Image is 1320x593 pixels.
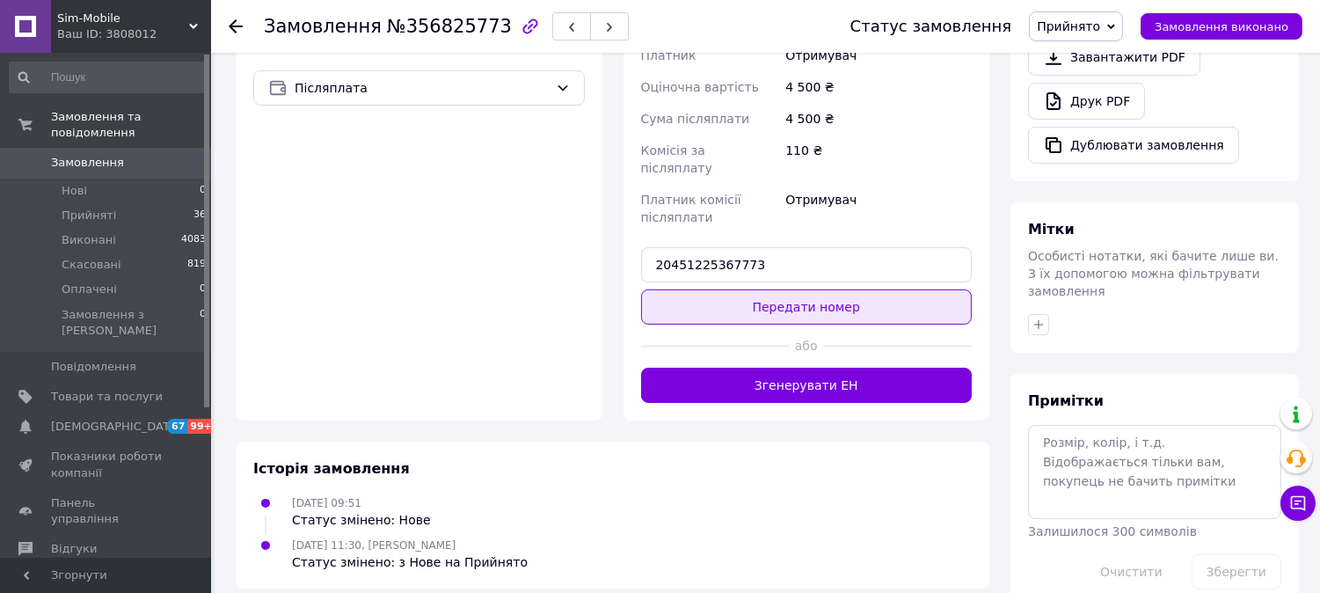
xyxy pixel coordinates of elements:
[51,495,163,527] span: Панель управління
[641,112,750,126] span: Сума післяплати
[51,359,136,375] span: Повідомлення
[1028,39,1200,76] a: Завантажити PDF
[264,16,382,37] span: Замовлення
[292,511,431,529] div: Статус змінено: Нове
[62,208,116,223] span: Прийняті
[1037,19,1100,33] span: Прийнято
[200,282,206,297] span: 0
[641,48,696,62] span: Платник
[641,368,973,403] button: Згенерувати ЕН
[782,135,975,184] div: 110 ₴
[387,16,512,37] span: №356825773
[51,389,163,405] span: Товари та послуги
[292,539,456,552] span: [DATE] 11:30, [PERSON_NAME]
[187,257,206,273] span: 819
[1028,221,1075,238] span: Мітки
[51,449,163,480] span: Показники роботи компанії
[187,419,216,434] span: 99+
[9,62,208,93] input: Пошук
[62,232,116,248] span: Виконані
[57,26,211,42] div: Ваш ID: 3808012
[62,282,117,297] span: Оплачені
[782,71,975,103] div: 4 500 ₴
[200,183,206,199] span: 0
[641,247,973,282] input: Номер експрес-накладної
[782,40,975,71] div: Отримувач
[1028,127,1239,164] button: Дублювати замовлення
[1028,524,1197,538] span: Залишилося 300 символів
[641,193,741,224] span: Платник комісії післяплати
[790,337,823,355] span: або
[51,155,124,171] span: Замовлення
[850,18,1012,35] div: Статус замовлення
[51,541,97,557] span: Відгуки
[1280,486,1316,521] button: Чат з покупцем
[51,109,211,141] span: Замовлення та повідомлення
[253,37,312,54] span: Оплата
[292,497,361,509] span: [DATE] 09:51
[782,184,975,233] div: Отримувач
[62,183,87,199] span: Нові
[253,460,410,477] span: Історія замовлення
[292,553,528,571] div: Статус змінено: з Нове на Прийнято
[181,232,206,248] span: 4083
[1028,249,1279,298] span: Особисті нотатки, які бачите лише ви. З їх допомогою можна фільтрувати замовлення
[641,289,973,325] button: Передати номер
[1155,20,1288,33] span: Замовлення виконано
[641,143,712,175] span: Комісія за післяплату
[200,307,206,339] span: 0
[193,208,206,223] span: 36
[62,307,200,339] span: Замовлення з [PERSON_NAME]
[1028,83,1145,120] a: Друк PDF
[1141,13,1302,40] button: Замовлення виконано
[167,419,187,434] span: 67
[782,103,975,135] div: 4 500 ₴
[1028,392,1104,409] span: Примітки
[641,80,759,94] span: Оціночна вартість
[51,419,181,435] span: [DEMOGRAPHIC_DATA]
[295,78,549,98] span: Післяплата
[229,18,243,35] div: Повернутися назад
[57,11,189,26] span: Sim-Mobile
[62,257,121,273] span: Скасовані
